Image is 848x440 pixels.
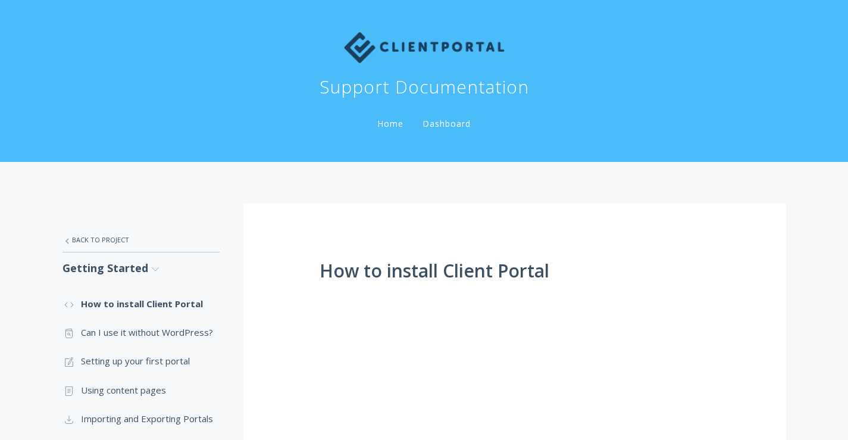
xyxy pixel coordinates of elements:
[62,318,220,347] a: Can I use it without WordPress?
[420,118,473,129] a: Dashboard
[62,404,220,433] a: Importing and Exporting Portals
[62,376,220,404] a: Using content pages
[375,118,406,129] a: Home
[320,75,529,99] h1: Support Documentation
[62,289,220,318] a: How to install Client Portal
[320,261,710,281] h1: How to install Client Portal
[62,252,220,284] a: Getting Started
[62,227,220,252] a: Back to Project
[62,347,220,375] a: Setting up your first portal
